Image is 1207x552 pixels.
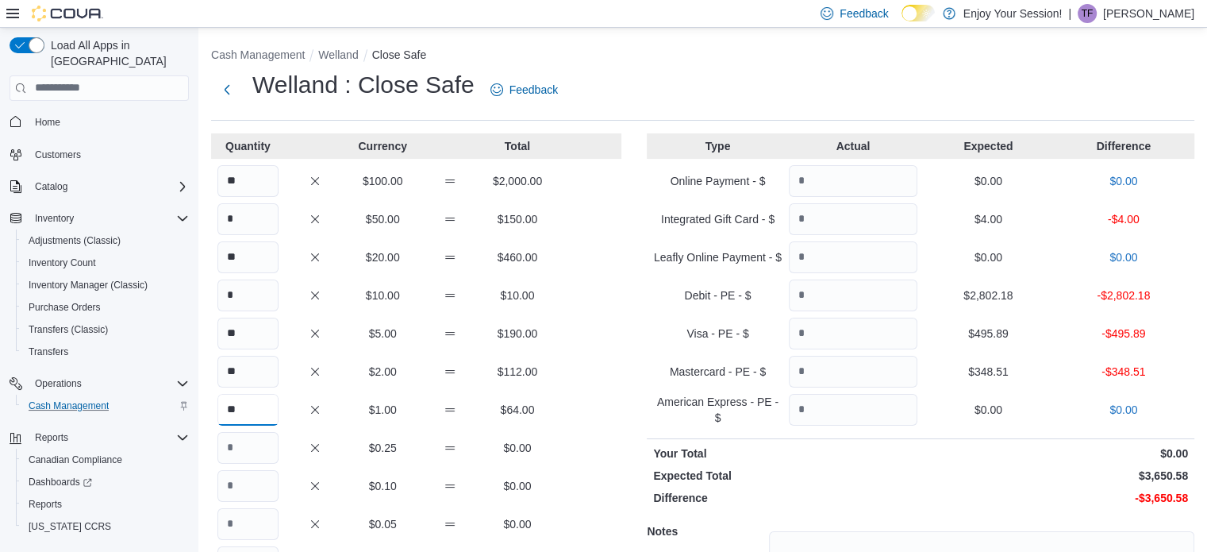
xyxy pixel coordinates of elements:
button: Next [211,74,243,106]
a: Customers [29,145,87,164]
button: Inventory [29,209,80,228]
p: Your Total [653,446,917,461]
input: Quantity [217,394,279,426]
button: [US_STATE] CCRS [16,515,195,538]
p: Expected Total [653,468,917,484]
span: Feedback [509,82,558,98]
p: $348.51 [924,364,1052,380]
a: Dashboards [22,473,98,492]
p: $2,802.18 [924,288,1052,303]
input: Quantity [217,318,279,349]
p: Integrated Gift Card - $ [653,211,782,227]
input: Quantity [789,318,917,349]
button: Purchase Orders [16,296,195,318]
button: Inventory Manager (Classic) [16,274,195,296]
button: Cash Management [211,48,305,61]
p: $190.00 [487,326,548,342]
p: -$348.51 [1059,364,1188,380]
input: Quantity [789,356,917,388]
p: $0.00 [924,249,1052,265]
input: Dark Mode [901,5,935,21]
p: -$3,650.58 [924,490,1188,506]
p: -$4.00 [1059,211,1188,227]
input: Quantity [217,356,279,388]
p: $0.05 [352,516,413,532]
input: Quantity [789,241,917,273]
button: Transfers [16,341,195,363]
button: Reports [29,428,75,447]
span: Customers [35,149,81,161]
span: Transfers (Classic) [29,323,108,336]
a: Home [29,113,67,132]
p: Difference [1059,138,1188,154]
span: Feedback [840,6,888,21]
input: Quantity [217,508,279,540]
p: $20.00 [352,249,413,265]
a: [US_STATE] CCRS [22,517,117,536]
p: $5.00 [352,326,413,342]
p: $0.00 [1059,249,1188,265]
p: [PERSON_NAME] [1103,4,1194,23]
p: $10.00 [487,288,548,303]
p: $64.00 [487,402,548,418]
p: | [1068,4,1071,23]
p: Quantity [217,138,279,154]
input: Quantity [217,165,279,197]
span: Reports [35,431,68,444]
p: $4.00 [924,211,1052,227]
p: Total [487,138,548,154]
p: Actual [789,138,917,154]
span: [US_STATE] CCRS [29,520,111,533]
button: Home [3,110,195,133]
nav: An example of EuiBreadcrumbs [211,47,1194,66]
p: $460.00 [487,249,548,265]
button: Operations [29,374,88,393]
span: Catalog [35,180,67,193]
input: Quantity [789,280,917,311]
span: Inventory [35,212,74,225]
h5: Notes [647,515,766,547]
span: Customers [29,145,189,164]
p: $0.00 [487,478,548,494]
p: Visa - PE - $ [653,326,782,342]
p: $2,000.00 [487,173,548,189]
img: Cova [32,6,103,21]
p: $10.00 [352,288,413,303]
p: $0.10 [352,478,413,494]
p: Mastercard - PE - $ [653,364,782,380]
p: $0.00 [924,173,1052,189]
span: Inventory Count [29,257,96,269]
input: Quantity [789,203,917,235]
p: $495.89 [924,326,1052,342]
p: $0.00 [1059,173,1188,189]
span: Dashboards [22,473,189,492]
span: Purchase Orders [22,298,189,317]
p: Leafly Online Payment - $ [653,249,782,265]
button: Transfers (Classic) [16,318,195,341]
a: Feedback [484,74,564,106]
p: Difference [653,490,917,506]
p: $0.00 [924,402,1052,418]
span: Purchase Orders [29,301,101,314]
input: Quantity [217,241,279,273]
p: $3,650.58 [924,468,1188,484]
p: American Express - PE - $ [653,394,782,426]
p: $0.25 [352,440,413,456]
span: Inventory Manager (Classic) [22,276,189,295]
span: Operations [29,374,189,393]
button: Reports [3,427,195,449]
p: $112.00 [487,364,548,380]
p: Online Payment - $ [653,173,782,189]
span: Home [29,112,189,132]
a: Purchase Orders [22,298,107,317]
h1: Welland : Close Safe [252,69,475,101]
span: Inventory Count [22,253,189,272]
p: Enjoy Your Session! [963,4,1063,23]
span: Operations [35,377,82,390]
span: Reports [22,495,189,514]
span: Adjustments (Classic) [22,231,189,250]
a: Reports [22,495,68,514]
button: Welland [318,48,358,61]
button: Customers [3,143,195,166]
